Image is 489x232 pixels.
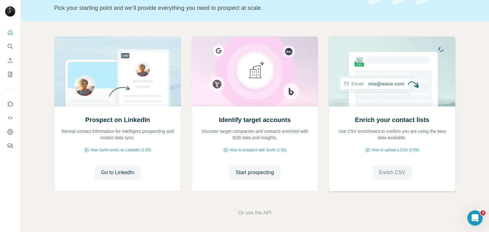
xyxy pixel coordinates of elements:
h2: Enrich your contact lists [355,115,429,124]
h2: Prospect on LinkedIn [85,115,150,124]
button: Start prospecting [229,166,280,180]
span: Go to LinkedIn [101,169,134,176]
img: Avatar [5,6,15,17]
iframe: Intercom live chat [467,210,483,226]
span: Start prospecting [236,169,274,176]
button: Use Surfe API [5,112,15,124]
button: Go to LinkedIn [95,166,140,180]
button: Dashboard [5,126,15,138]
p: Use CSV enrichment to confirm you are using the best data available. [335,128,449,141]
img: Prospect on LinkedIn [54,37,181,106]
button: Enrich CSV [5,55,15,66]
span: How to upload a CSV (2:59) [372,147,419,153]
span: How to prospect with Surfe (1:30) [230,147,286,153]
h2: Identify target accounts [219,115,291,124]
button: My lists [5,69,15,80]
img: Identify target accounts [191,37,318,106]
button: Quick start [5,27,15,38]
button: Or use the API [238,209,271,217]
span: Enrich CSV [379,169,405,176]
button: Feedback [5,140,15,152]
span: How Surfe works on LinkedIn (1:58) [90,147,151,153]
button: Enrich CSV [372,166,412,180]
span: 3 [480,210,485,215]
button: Use Surfe on LinkedIn [5,98,15,110]
img: Enrich your contact lists [329,37,456,106]
p: Reveal contact information for intelligent prospecting and instant data sync. [61,128,174,141]
p: Pick your starting point and we’ll provide everything you need to prospect at scale. [54,3,361,12]
button: Search [5,41,15,52]
p: Discover target companies and contacts enriched with B2B data and insights. [198,128,312,141]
